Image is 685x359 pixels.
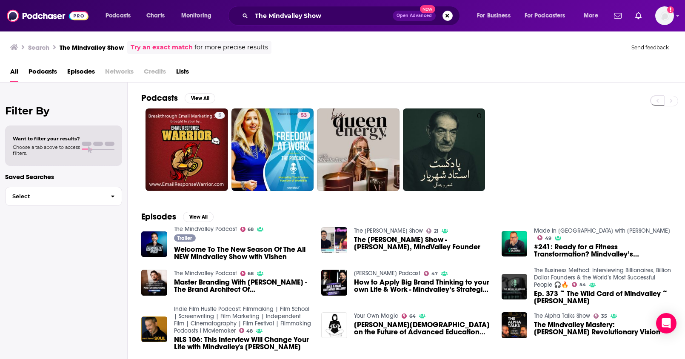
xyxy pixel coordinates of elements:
img: How to Apply Big Brand Thinking to your own Life & Work - Mindvalley’s Strategist Breaks It Down [321,270,347,296]
span: 54 [579,283,586,287]
span: Credits [144,65,166,82]
span: For Business [477,10,511,22]
a: 5 [215,112,225,119]
a: 48 [239,328,253,333]
a: Made in Dubai with Spencer Lodge [534,227,670,234]
span: 48 [246,329,253,333]
a: Master Branding With Jeffrey Perlman - The Brand Architect Of Zumba and @Mindvalley [174,279,311,293]
a: Ep. 373 ~ The Wild Card of Mindvalley ~ Jason Campbell [534,290,671,305]
span: 5 [218,111,221,120]
h2: Podcasts [141,93,178,103]
img: The Darriel Roy Show - Vishen Lakhiani, MindValley Founder [321,227,347,253]
span: New [420,5,435,13]
a: How to Apply Big Brand Thinking to your own Life & Work - Mindvalley’s Strategist Breaks It Down [354,279,491,293]
a: All [10,65,18,82]
span: Episodes [67,65,95,82]
a: Indie Film Hustle Podcast: Filmmaking | Film School | Screenwriting | Film Marketing | Independen... [174,305,311,334]
a: Vishen Lakhiani on the Future of Advanced Education with Mindvalley + Embodying the Buddha and th... [354,321,491,336]
a: Podcasts [29,65,57,82]
button: Select [5,187,122,206]
span: Ep. 373 ~ The Wild Card of Mindvalley ~ [PERSON_NAME] [534,290,671,305]
a: 47 [424,271,438,276]
a: The Business Method: Interviewing Billionaires, Billion Dollar Founders & the World’s Most Succes... [534,267,671,288]
button: open menu [519,9,578,23]
div: Open Intercom Messenger [656,313,676,333]
button: View All [185,93,215,103]
span: Networks [105,65,134,82]
span: 53 [301,111,307,120]
span: #241: Ready for a Fitness Transformation? Mindvalley’s [PERSON_NAME] Reveals the Ultimate Secrets! [534,243,671,258]
a: Lists [176,65,189,82]
img: Vishen Lakhiani on the Future of Advanced Education with Mindvalley + Embodying the Buddha and th... [321,312,347,338]
span: 47 [431,272,438,276]
a: 21 [426,228,438,234]
img: Podchaser - Follow, Share and Rate Podcasts [7,8,88,24]
a: 53 [297,112,310,119]
a: EpisodesView All [141,211,214,222]
a: 35 [594,313,607,319]
span: Select [6,194,104,199]
h3: The Mindvalley Show [60,43,124,51]
span: Monitoring [181,10,211,22]
h2: Episodes [141,211,176,222]
span: Open Advanced [397,14,432,18]
span: 68 [248,272,254,276]
div: Search podcasts, credits, & more... [236,6,468,26]
img: The Mindvalley Mastery: Vishen Lakhiani's Revolutionary Vision [502,312,528,338]
a: Show notifications dropdown [611,9,625,23]
div: 0 [477,112,482,188]
span: 49 [545,236,551,240]
img: Ep. 373 ~ The Wild Card of Mindvalley ~ Jason Campbell [502,274,528,300]
a: 53 [231,108,314,191]
a: 5 [146,108,228,191]
a: 68 [240,271,254,276]
span: NLS 106: This Interview Will Change Your Life with Mindvalley's [PERSON_NAME] [174,336,311,350]
span: Podcasts [106,10,131,22]
a: #241: Ready for a Fitness Transformation? Mindvalley’s Ronan Diego Reveals the Ultimate Secrets! [534,243,671,258]
a: Master Branding With Jeffrey Perlman - The Brand Architect Of Zumba and @Mindvalley [141,270,167,296]
img: Welcome To The New Season Of The All NEW Mindvalley Show with Vishen [141,231,167,257]
button: Send feedback [629,44,671,51]
a: The Mindvalley Mastery: Vishen Lakhiani's Revolutionary Vision [534,321,671,336]
span: 21 [434,229,438,233]
button: open menu [578,9,609,23]
h3: Search [28,43,49,51]
p: Saved Searches [5,173,122,181]
a: Show notifications dropdown [632,9,645,23]
span: For Podcasters [525,10,565,22]
img: #241: Ready for a Fitness Transformation? Mindvalley’s Ronan Diego Reveals the Ultimate Secrets! [502,231,528,257]
a: Welcome To The New Season Of The All NEW Mindvalley Show with Vishen [174,246,311,260]
span: Choose a tab above to access filters. [13,144,80,156]
a: 49 [537,235,551,240]
button: open menu [100,9,142,23]
a: Charts [141,9,170,23]
a: PodcastsView All [141,93,215,103]
button: View All [183,212,214,222]
button: open menu [175,9,223,23]
img: NLS 106: This Interview Will Change Your Life with Mindvalley's Vishen Lakhiani [141,316,167,342]
a: Your Own Magic [354,312,398,319]
span: [PERSON_NAME][DEMOGRAPHIC_DATA] on the Future of Advanced Education with Mindvalley + Embodying t... [354,321,491,336]
a: The Mindvalley Podcast [174,270,237,277]
a: The Darriel Roy Show [354,227,423,234]
a: Simerjeet Singh Podcast [354,270,420,277]
span: 68 [248,228,254,231]
span: 64 [409,314,416,318]
span: Logged in as kochristina [655,6,674,25]
button: open menu [471,9,521,23]
span: Master Branding With [PERSON_NAME] - The Brand Architect Of Zumba and @Mindvalley [174,279,311,293]
a: The Mindvalley Podcast [174,225,237,233]
a: 0 [403,108,485,191]
span: More [584,10,598,22]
